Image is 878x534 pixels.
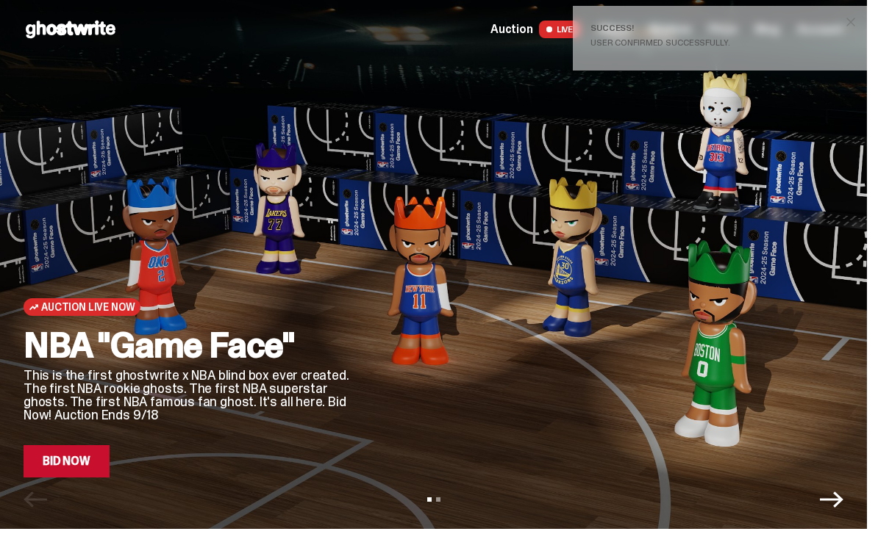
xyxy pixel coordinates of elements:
[24,445,110,477] a: Bid Now
[490,21,580,38] a: Auction LIVE
[490,24,533,35] span: Auction
[590,38,838,47] div: User confirmed successfully.
[539,21,581,38] span: LIVE
[590,24,838,32] div: Success!
[838,9,864,35] button: close
[24,369,355,422] p: This is the first ghostwrite x NBA blind box ever created. The first NBA rookie ghosts. The first...
[41,301,135,313] span: Auction Live Now
[820,488,843,511] button: Next
[427,497,432,502] button: View slide 1
[24,328,355,363] h2: NBA "Game Face"
[436,497,440,502] button: View slide 2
